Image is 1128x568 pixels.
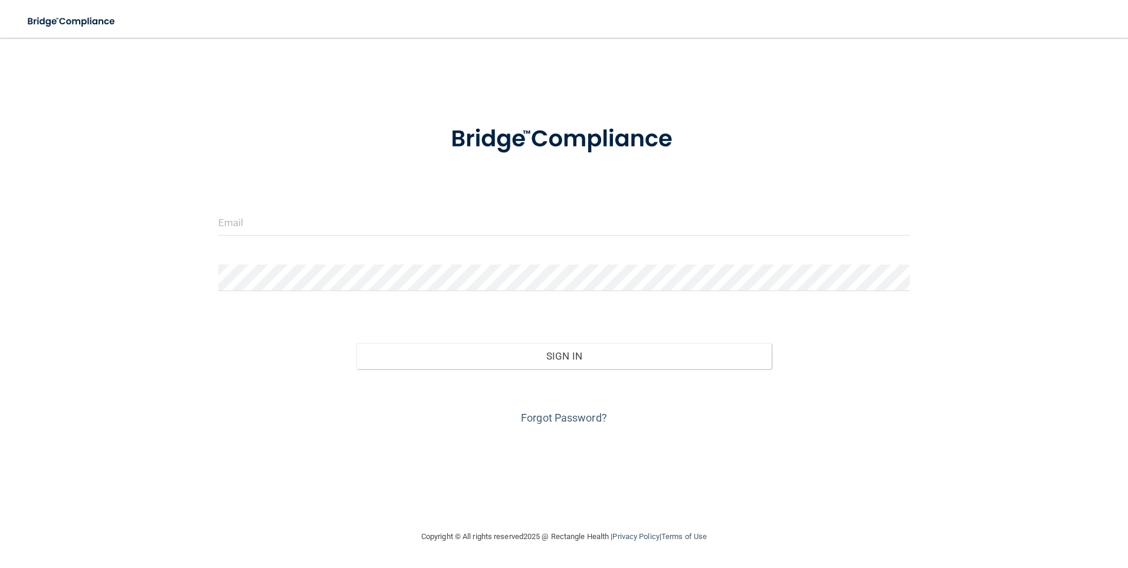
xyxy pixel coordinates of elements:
img: bridge_compliance_login_screen.278c3ca4.svg [18,9,126,34]
a: Terms of Use [661,532,707,541]
img: bridge_compliance_login_screen.278c3ca4.svg [427,109,701,170]
div: Copyright © All rights reserved 2025 @ Rectangle Health | | [349,518,779,556]
button: Sign In [356,343,772,369]
a: Forgot Password? [521,412,607,424]
input: Email [218,209,910,236]
a: Privacy Policy [612,532,659,541]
